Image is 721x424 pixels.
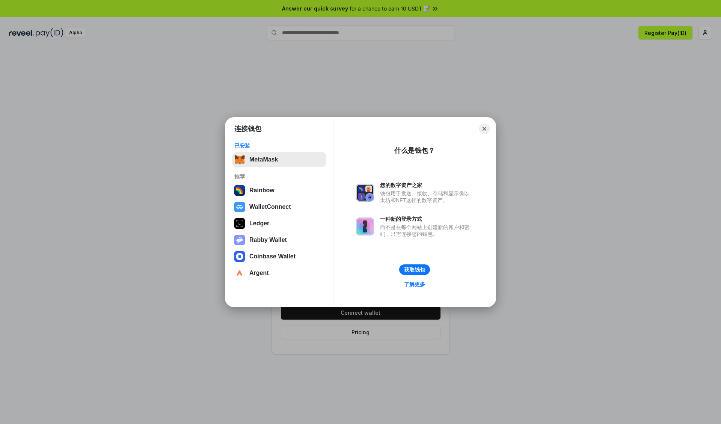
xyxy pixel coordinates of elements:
[479,124,490,134] button: Close
[232,232,326,247] button: Rabby Wallet
[249,220,269,227] div: Ledger
[232,183,326,198] button: Rainbow
[249,156,278,163] div: MetaMask
[380,224,473,237] div: 而不是在每个网站上创建新的账户和密码，只需连接您的钱包。
[234,173,324,180] div: 推荐
[404,266,425,273] div: 获取钱包
[234,154,245,165] img: svg+xml,%3Csvg%20fill%3D%22none%22%20height%3D%2233%22%20viewBox%3D%220%200%2035%2033%22%20width%...
[234,268,245,278] img: svg+xml,%3Csvg%20width%3D%2228%22%20height%3D%2228%22%20viewBox%3D%220%200%2028%2028%22%20fill%3D...
[249,270,269,276] div: Argent
[249,187,275,194] div: Rainbow
[249,253,296,260] div: Coinbase Wallet
[234,235,245,245] img: svg+xml,%3Csvg%20xmlns%3D%22http%3A%2F%2Fwww.w3.org%2F2000%2Fsvg%22%20fill%3D%22none%22%20viewBox...
[356,184,374,202] img: svg+xml,%3Csvg%20xmlns%3D%22http%3A%2F%2Fwww.w3.org%2F2000%2Fsvg%22%20fill%3D%22none%22%20viewBox...
[232,152,326,167] button: MetaMask
[356,217,374,235] img: svg+xml,%3Csvg%20xmlns%3D%22http%3A%2F%2Fwww.w3.org%2F2000%2Fsvg%22%20fill%3D%22none%22%20viewBox...
[380,182,473,189] div: 您的数字资产之家
[232,249,326,264] button: Coinbase Wallet
[380,216,473,222] div: 一种新的登录方式
[232,216,326,231] button: Ledger
[380,190,473,204] div: 钱包用于发送、接收、存储和显示像以太坊和NFT这样的数字资产。
[234,142,324,149] div: 已安装
[234,218,245,229] img: svg+xml,%3Csvg%20xmlns%3D%22http%3A%2F%2Fwww.w3.org%2F2000%2Fsvg%22%20width%3D%2228%22%20height%3...
[234,124,261,133] h1: 连接钱包
[249,237,287,243] div: Rabby Wallet
[399,264,430,275] button: 获取钱包
[249,204,291,210] div: WalletConnect
[232,199,326,214] button: WalletConnect
[234,185,245,196] img: svg+xml,%3Csvg%20width%3D%22120%22%20height%3D%22120%22%20viewBox%3D%220%200%20120%20120%22%20fil...
[400,279,430,289] a: 了解更多
[234,251,245,262] img: svg+xml,%3Csvg%20width%3D%2228%22%20height%3D%2228%22%20viewBox%3D%220%200%2028%2028%22%20fill%3D...
[234,202,245,212] img: svg+xml,%3Csvg%20width%3D%2228%22%20height%3D%2228%22%20viewBox%3D%220%200%2028%2028%22%20fill%3D...
[394,146,435,155] div: 什么是钱包？
[404,281,425,288] div: 了解更多
[232,266,326,281] button: Argent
